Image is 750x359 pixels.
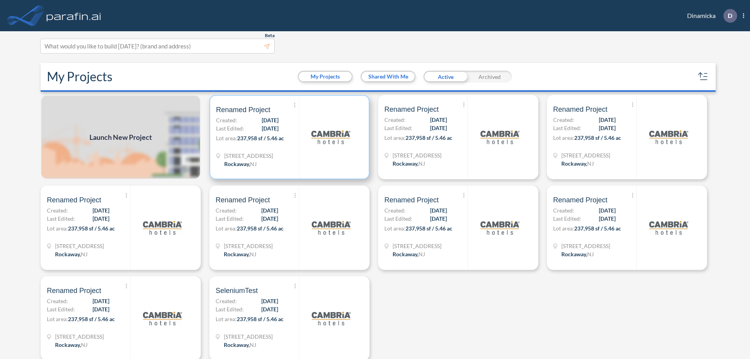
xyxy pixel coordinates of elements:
span: Lot area: [384,134,405,141]
div: Rockaway, NJ [224,160,257,168]
span: 237,958 sf / 5.46 ac [574,225,621,232]
img: logo [311,118,350,157]
span: Renamed Project [47,195,101,205]
span: 321 Mt Hope Ave [224,242,273,250]
img: logo [312,208,351,247]
div: Rockaway, NJ [393,159,425,168]
span: Rockaway , [561,251,587,257]
h2: My Projects [47,69,112,84]
span: Rockaway , [224,161,250,167]
span: Lot area: [216,316,237,322]
span: Lot area: [553,134,574,141]
span: Lot area: [216,135,237,141]
span: NJ [587,160,594,167]
span: Last Edited: [216,305,244,313]
span: [DATE] [93,305,109,313]
span: [DATE] [93,206,109,214]
span: Last Edited: [47,214,75,223]
span: NJ [587,251,594,257]
span: Created: [384,206,405,214]
span: NJ [81,251,87,257]
span: [DATE] [93,297,109,305]
span: 321 Mt Hope Ave [224,332,273,341]
div: Rockaway, NJ [55,250,87,258]
span: Rockaway , [393,251,418,257]
span: Lot area: [216,225,237,232]
img: logo [312,299,351,338]
span: 321 Mt Hope Ave [55,242,104,250]
span: NJ [418,160,425,167]
div: Rockaway, NJ [393,250,425,258]
span: 237,958 sf / 5.46 ac [68,225,115,232]
div: Active [423,71,468,82]
span: [DATE] [599,116,616,124]
span: Renamed Project [47,286,101,295]
span: 237,958 sf / 5.46 ac [68,316,115,322]
span: [DATE] [430,214,447,223]
div: Rockaway, NJ [561,250,594,258]
span: Lot area: [47,225,68,232]
span: Lot area: [384,225,405,232]
img: logo [480,118,520,157]
span: Last Edited: [47,305,75,313]
span: NJ [250,341,256,348]
span: NJ [250,251,256,257]
span: 237,958 sf / 5.46 ac [237,225,284,232]
span: 237,958 sf / 5.46 ac [405,134,452,141]
button: sort [697,70,709,83]
img: logo [480,208,520,247]
span: 237,958 sf / 5.46 ac [574,134,621,141]
span: Beta [265,32,275,39]
span: Launch New Project [89,132,152,143]
span: Renamed Project [384,105,439,114]
span: NJ [418,251,425,257]
span: [DATE] [430,124,447,132]
img: logo [143,299,182,338]
div: Archived [468,71,512,82]
a: Launch New Project [41,95,201,179]
span: Rockaway , [224,251,250,257]
span: [DATE] [599,124,616,132]
span: [DATE] [430,116,447,124]
div: Rockaway, NJ [224,341,256,349]
span: [DATE] [599,206,616,214]
span: Rockaway , [393,160,418,167]
span: Created: [47,297,68,305]
button: Shared With Me [362,72,414,81]
span: Created: [216,116,237,124]
span: [DATE] [261,214,278,223]
span: [DATE] [261,206,278,214]
span: Last Edited: [216,124,244,132]
span: 321 Mt Hope Ave [224,152,273,160]
span: Rockaway , [224,341,250,348]
span: Rockaway , [561,160,587,167]
span: [DATE] [262,116,279,124]
span: 237,958 sf / 5.46 ac [237,135,284,141]
img: logo [649,118,688,157]
span: [DATE] [599,214,616,223]
span: [DATE] [261,305,278,313]
div: Rockaway, NJ [55,341,87,349]
div: Rockaway, NJ [561,159,594,168]
img: add [41,95,201,179]
span: Last Edited: [216,214,244,223]
span: SeleniumTest [216,286,258,295]
span: Created: [384,116,405,124]
span: Last Edited: [553,124,581,132]
span: [DATE] [430,206,447,214]
span: [DATE] [93,214,109,223]
div: Rockaway, NJ [224,250,256,258]
span: Created: [553,116,574,124]
img: logo [649,208,688,247]
span: Renamed Project [553,195,607,205]
span: [DATE] [262,124,279,132]
span: Rockaway , [55,251,81,257]
span: Last Edited: [553,214,581,223]
span: Rockaway , [55,341,81,348]
span: Lot area: [553,225,574,232]
span: [DATE] [261,297,278,305]
span: Created: [47,206,68,214]
span: 321 Mt Hope Ave [393,151,441,159]
span: Renamed Project [216,105,270,114]
span: Created: [216,297,237,305]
